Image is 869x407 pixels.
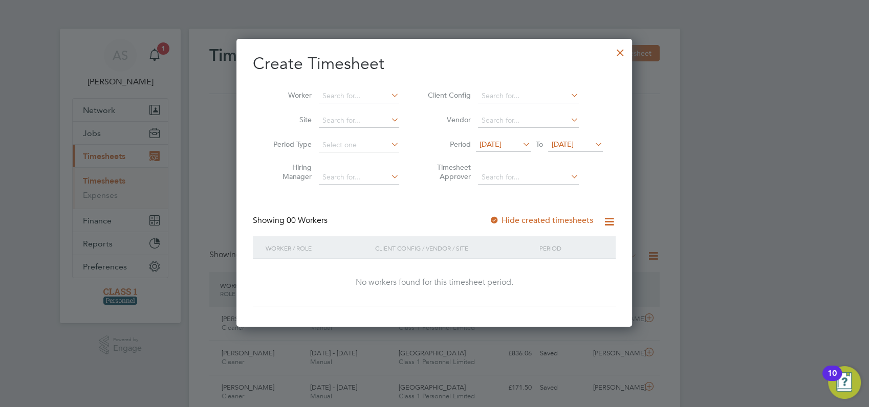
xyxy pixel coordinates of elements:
label: Hide created timesheets [489,215,593,225]
div: Showing [253,215,330,226]
div: Period [537,236,605,260]
span: 00 Workers [287,215,328,225]
span: [DATE] [480,140,502,149]
input: Search for... [478,89,579,103]
div: Client Config / Vendor / Site [373,236,537,260]
div: No workers found for this timesheet period. [263,277,605,288]
label: Period [425,140,471,149]
input: Search for... [319,89,399,103]
label: Vendor [425,115,471,124]
label: Site [266,115,312,124]
label: Timesheet Approver [425,163,471,181]
h2: Create Timesheet [253,53,616,75]
input: Search for... [319,114,399,128]
span: [DATE] [552,140,574,149]
div: 10 [828,373,837,387]
label: Worker [266,91,312,100]
div: Worker / Role [263,236,373,260]
label: Hiring Manager [266,163,312,181]
span: To [533,138,546,151]
input: Search for... [478,114,579,128]
label: Period Type [266,140,312,149]
input: Search for... [478,170,579,185]
label: Client Config [425,91,471,100]
button: Open Resource Center, 10 new notifications [828,366,861,399]
input: Select one [319,138,399,152]
input: Search for... [319,170,399,185]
